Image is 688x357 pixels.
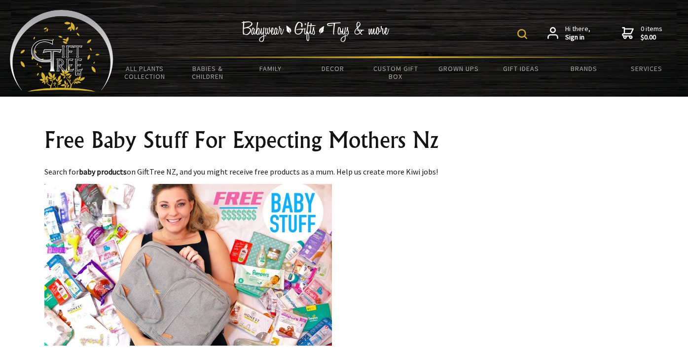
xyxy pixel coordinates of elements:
[44,128,644,152] h1: Free Baby Stuff For Expecting Mothers Nz
[641,24,662,42] span: 0 items
[364,58,427,87] a: Custom Gift Box
[553,58,616,79] a: Brands
[113,58,176,87] a: All Plants Collection
[641,33,662,42] strong: $0.00
[490,58,552,79] a: Gift Ideas
[622,25,662,42] a: 0 items$0.00
[565,33,590,42] strong: Sign in
[565,25,590,42] span: Hi there,
[242,21,390,42] img: Babywear - Gifts - Toys & more
[302,58,364,79] a: Decor
[79,167,127,177] strong: baby products
[547,25,590,42] a: Hi there,Sign in
[427,58,490,79] a: Grown Ups
[44,166,644,178] p: Search for on GiftTree NZ, and you might receive free products as a mum. Help us create more Kiwi...
[176,58,239,87] a: Babies & Children
[517,29,527,39] img: product search
[616,58,678,79] a: Services
[239,58,301,79] a: Family
[10,10,113,92] img: Babyware - Gifts - Toys and more...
